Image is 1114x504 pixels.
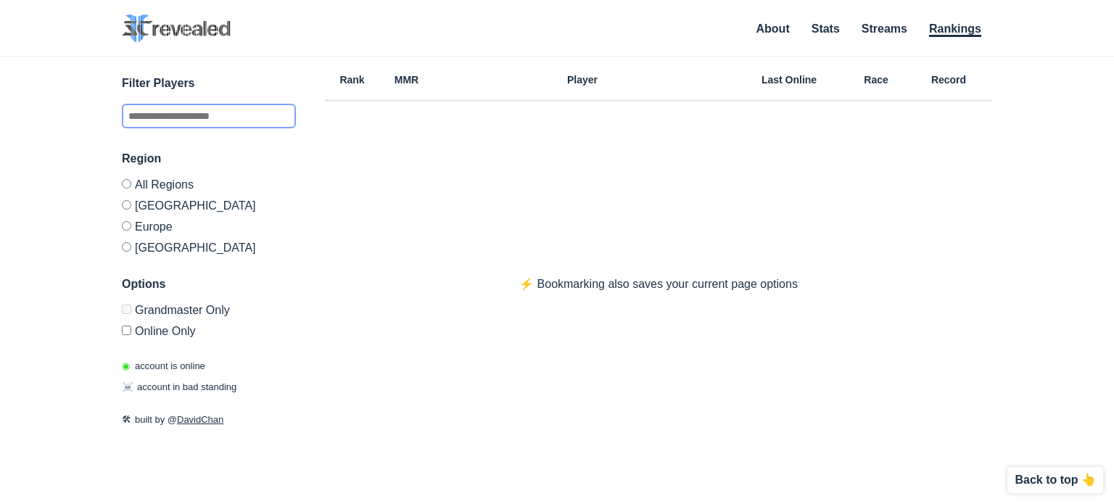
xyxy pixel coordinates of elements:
[122,320,296,337] label: Only show accounts currently laddering
[122,221,131,231] input: Europe
[122,276,296,293] h3: Options
[490,276,827,293] p: ⚡️ Bookmarking also saves your current page options
[122,414,131,425] span: 🛠
[122,381,133,392] span: ☠️
[862,22,907,35] a: Streams
[122,194,296,215] label: [GEOGRAPHIC_DATA]
[122,200,131,210] input: [GEOGRAPHIC_DATA]
[731,75,847,85] h6: Last Online
[122,305,296,320] label: Only Show accounts currently in Grandmaster
[122,215,296,236] label: Europe
[929,22,981,37] a: Rankings
[812,22,840,35] a: Stats
[434,75,731,85] h6: Player
[122,326,131,335] input: Online Only
[1015,474,1096,486] p: Back to top 👆
[122,305,131,314] input: Grandmaster Only
[122,359,205,373] p: account is online
[177,414,223,425] a: DavidChan
[122,236,296,254] label: [GEOGRAPHIC_DATA]
[122,413,296,427] p: built by @
[847,75,905,85] h6: Race
[122,360,130,371] span: ◉
[756,22,790,35] a: About
[122,380,236,394] p: account in bad standing
[122,179,131,189] input: All Regions
[122,75,296,92] h3: Filter Players
[379,75,434,85] h6: MMR
[325,75,379,85] h6: Rank
[122,242,131,252] input: [GEOGRAPHIC_DATA]
[122,150,296,168] h3: Region
[122,15,231,43] img: SC2 Revealed
[122,179,296,194] label: All Regions
[905,75,992,85] h6: Record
